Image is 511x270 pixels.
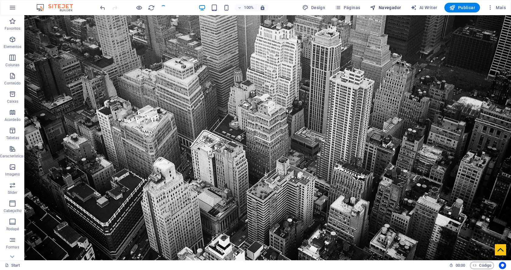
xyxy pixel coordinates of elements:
span: Design [302,5,325,11]
i: Recarregar página [148,4,155,11]
button: undo [99,4,106,11]
p: Conteúdo [4,81,21,86]
p: Rodapé [6,227,19,231]
p: Slider [8,190,17,195]
span: Código [473,262,491,269]
p: Cabeçalho [4,208,22,213]
button: Clique aqui para sair do modo de visualização e continuar editando [135,4,143,11]
img: Editor Logo [35,4,81,11]
span: Mais [487,5,506,11]
p: Colunas [5,63,19,67]
button: Mais [485,3,508,12]
button: Navegador [367,3,403,12]
p: Elementos [4,44,21,49]
button: Código [470,262,494,269]
span: 00 00 [456,262,465,269]
p: Formas [6,245,19,250]
p: Acordeão [5,117,21,122]
p: Favoritos [5,26,20,31]
button: Publicar [444,3,480,12]
i: Desfazer: Alterar texto (Ctrl+Z) [99,4,106,11]
a: Clique para cancelar a seleção. Clique duas vezes para abrir as Páginas [5,262,20,269]
button: reload [148,4,155,11]
button: Páginas [332,3,363,12]
span: Navegador [370,5,401,11]
button: AI Writer [408,3,440,12]
span: AI Writer [411,5,437,11]
span: Publicar [449,5,475,11]
p: Tabelas [6,135,19,140]
p: Caixas [7,99,19,104]
h6: 100% [244,4,254,11]
p: Imagens [5,172,20,177]
button: 100% [235,4,256,11]
span: Páginas [335,5,360,11]
button: Usercentrics [499,262,506,269]
h6: Tempo de sessão [449,262,465,269]
button: Design [300,3,328,12]
i: Ao redimensionar, ajusta automaticamente o nível de zoom para caber no dispositivo escolhido. [260,5,265,10]
span: : [460,263,461,268]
